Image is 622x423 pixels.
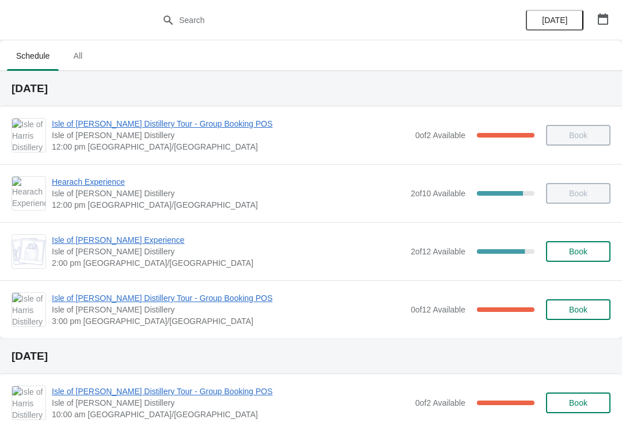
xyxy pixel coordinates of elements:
[52,176,405,188] span: Hearach Experience
[12,350,610,362] h2: [DATE]
[52,304,405,315] span: Isle of [PERSON_NAME] Distillery
[52,257,405,269] span: 2:00 pm [GEOGRAPHIC_DATA]/[GEOGRAPHIC_DATA]
[52,234,405,246] span: Isle of [PERSON_NAME] Experience
[415,398,465,407] span: 0 of 2 Available
[12,293,45,326] img: Isle of Harris Distillery Tour - Group Booking POS | Isle of Harris Distillery | 3:00 pm Europe/L...
[569,398,587,407] span: Book
[12,119,45,152] img: Isle of Harris Distillery Tour - Group Booking POS | Isle of Harris Distillery | 12:00 pm Europe/...
[411,189,465,198] span: 2 of 10 Available
[52,386,409,397] span: Isle of [PERSON_NAME] Distillery Tour - Group Booking POS
[546,392,610,413] button: Book
[411,247,465,256] span: 2 of 12 Available
[411,305,465,314] span: 0 of 12 Available
[179,10,466,31] input: Search
[12,177,45,210] img: Hearach Experience | Isle of Harris Distillery | 12:00 pm Europe/London
[569,247,587,256] span: Book
[52,409,409,420] span: 10:00 am [GEOGRAPHIC_DATA]/[GEOGRAPHIC_DATA]
[52,118,409,129] span: Isle of [PERSON_NAME] Distillery Tour - Group Booking POS
[546,299,610,320] button: Book
[12,238,45,265] img: Isle of Harris Gin Experience | Isle of Harris Distillery | 2:00 pm Europe/London
[526,10,583,31] button: [DATE]
[52,188,405,199] span: Isle of [PERSON_NAME] Distillery
[542,16,567,25] span: [DATE]
[52,292,405,304] span: Isle of [PERSON_NAME] Distillery Tour - Group Booking POS
[52,397,409,409] span: Isle of [PERSON_NAME] Distillery
[12,386,45,420] img: Isle of Harris Distillery Tour - Group Booking POS | Isle of Harris Distillery | 10:00 am Europe/...
[52,141,409,153] span: 12:00 pm [GEOGRAPHIC_DATA]/[GEOGRAPHIC_DATA]
[546,241,610,262] button: Book
[52,315,405,327] span: 3:00 pm [GEOGRAPHIC_DATA]/[GEOGRAPHIC_DATA]
[52,129,409,141] span: Isle of [PERSON_NAME] Distillery
[52,199,405,211] span: 12:00 pm [GEOGRAPHIC_DATA]/[GEOGRAPHIC_DATA]
[52,246,405,257] span: Isle of [PERSON_NAME] Distillery
[12,83,610,94] h2: [DATE]
[7,45,59,66] span: Schedule
[63,45,92,66] span: All
[415,131,465,140] span: 0 of 2 Available
[569,305,587,314] span: Book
